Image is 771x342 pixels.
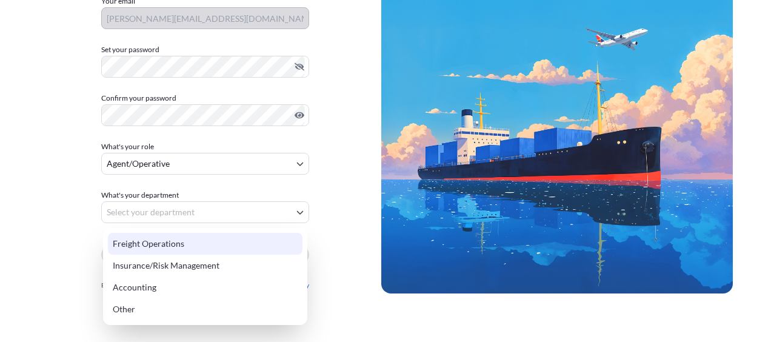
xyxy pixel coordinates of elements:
div: Insurance/Risk Management [108,255,302,277]
div: Freight Operations [108,233,302,255]
div: Accounting [108,277,302,298]
button: Show password [295,110,304,120]
div: Other [108,298,302,320]
button: Hide password [295,62,304,72]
